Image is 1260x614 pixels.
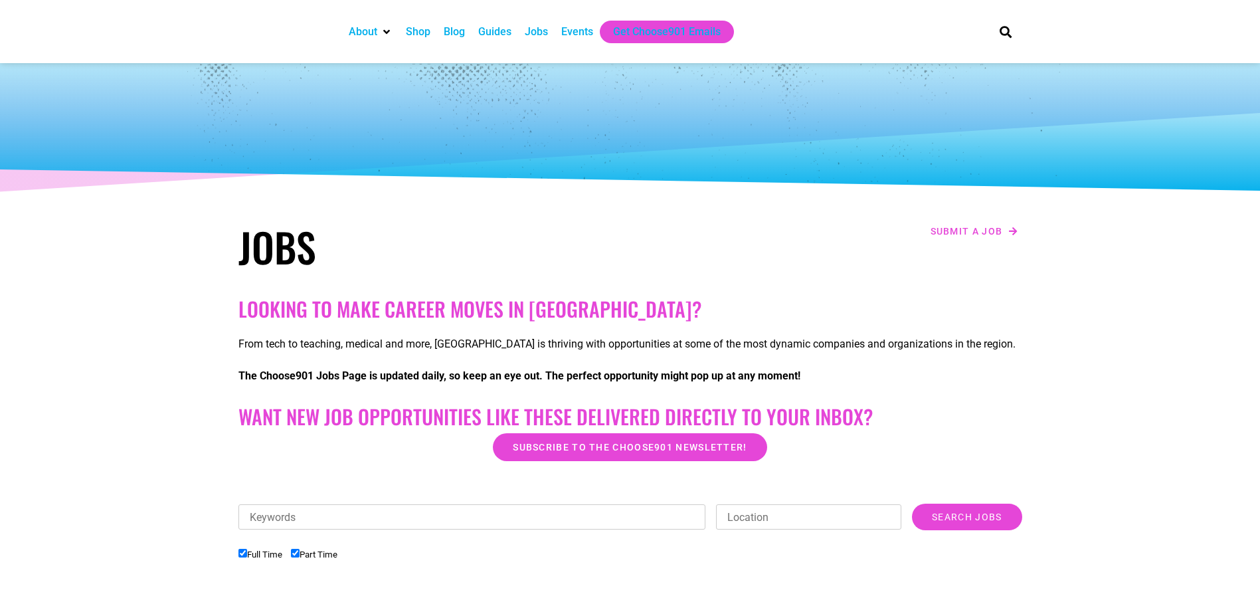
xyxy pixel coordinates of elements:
[478,24,511,40] a: Guides
[493,433,766,461] a: Subscribe to the Choose901 newsletter!
[238,405,1022,429] h2: Want New Job Opportunities like these Delivered Directly to your Inbox?
[525,24,548,40] a: Jobs
[238,223,624,270] h1: Jobs
[513,443,747,452] span: Subscribe to the Choose901 newsletter!
[912,504,1022,530] input: Search Jobs
[291,549,300,558] input: Part Time
[927,223,1022,240] a: Submit a job
[291,550,337,560] label: Part Time
[238,549,247,558] input: Full Time
[342,21,399,43] div: About
[342,21,977,43] nav: Main nav
[238,336,1022,352] p: From tech to teaching, medical and more, [GEOGRAPHIC_DATA] is thriving with opportunities at some...
[238,550,282,560] label: Full Time
[931,227,1003,236] span: Submit a job
[561,24,593,40] a: Events
[994,21,1016,43] div: Search
[349,24,377,40] a: About
[238,297,1022,321] h2: Looking to make career moves in [GEOGRAPHIC_DATA]?
[613,24,721,40] a: Get Choose901 Emails
[238,369,800,382] strong: The Choose901 Jobs Page is updated daily, so keep an eye out. The perfect opportunity might pop u...
[238,504,706,530] input: Keywords
[444,24,465,40] a: Blog
[406,24,430,40] a: Shop
[716,504,901,530] input: Location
